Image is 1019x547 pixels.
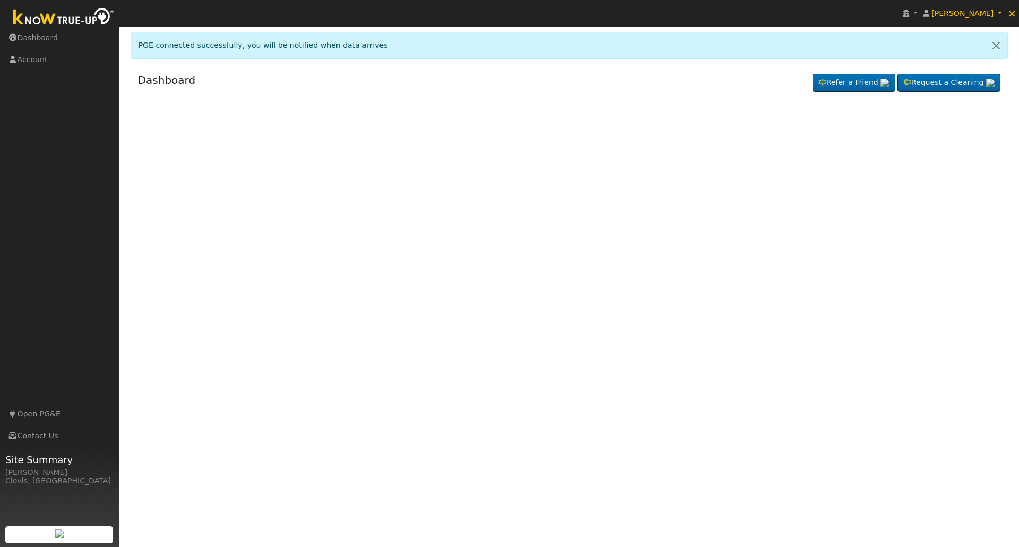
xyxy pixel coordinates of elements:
[8,6,119,30] img: Know True-Up
[55,529,64,538] img: retrieve
[138,74,196,86] a: Dashboard
[1007,7,1016,20] span: ×
[5,467,114,478] div: [PERSON_NAME]
[5,475,114,487] div: Clovis, [GEOGRAPHIC_DATA]
[880,79,889,87] img: retrieve
[931,9,994,18] span: [PERSON_NAME]
[897,74,1000,92] a: Request a Cleaning
[986,79,995,87] img: retrieve
[985,32,1007,58] a: Close
[813,74,895,92] a: Refer a Friend
[5,453,114,467] span: Site Summary
[131,32,1008,59] div: PGE connected successfully, you will be notified when data arrives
